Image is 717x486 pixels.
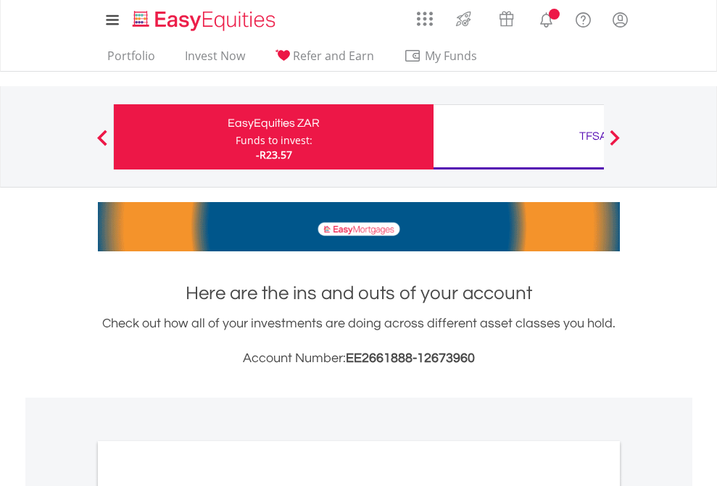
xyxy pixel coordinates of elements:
[98,314,620,369] div: Check out how all of your investments are doing across different asset classes you hold.
[293,48,374,64] span: Refer and Earn
[88,137,117,151] button: Previous
[256,148,292,162] span: -R23.57
[98,202,620,251] img: EasyMortage Promotion Banner
[179,49,251,71] a: Invest Now
[101,49,161,71] a: Portfolio
[600,137,629,151] button: Next
[130,9,281,33] img: EasyEquities_Logo.png
[494,7,518,30] img: vouchers-v2.svg
[346,351,475,365] span: EE2661888-12673960
[485,4,528,30] a: Vouchers
[123,113,425,133] div: EasyEquities ZAR
[452,7,476,30] img: thrive-v2.svg
[404,46,499,65] span: My Funds
[407,4,442,27] a: AppsGrid
[269,49,380,71] a: Refer and Earn
[98,348,620,369] h3: Account Number:
[98,280,620,306] h1: Here are the ins and outs of your account
[528,4,565,33] a: Notifications
[602,4,639,35] a: My Profile
[127,4,281,33] a: Home page
[417,11,433,27] img: grid-menu-icon.svg
[565,4,602,33] a: FAQ's and Support
[236,133,312,148] div: Funds to invest:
